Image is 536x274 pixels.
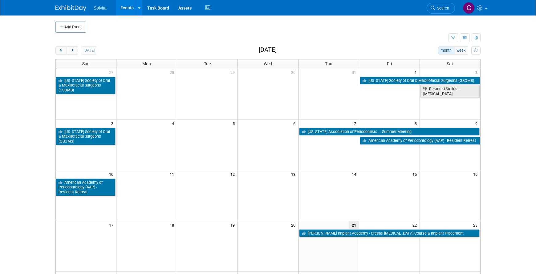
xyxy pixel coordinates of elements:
span: 30 [290,68,298,76]
a: [US_STATE] Society of Oral & Maxillofacial Surgeons (GSOMS) [360,77,480,85]
span: Wed [264,61,272,66]
a: [US_STATE] Society of Oral & Maxillofacial Surgeons (GSOMS) [56,128,116,145]
a: Search [427,3,455,14]
span: 20 [290,221,298,229]
span: 13 [290,170,298,178]
button: myCustomButton [471,46,481,54]
span: Thu [325,61,332,66]
a: Restored Smiles - [MEDICAL_DATA] [420,85,480,98]
span: Tue [204,61,211,66]
span: 10 [108,170,116,178]
span: 18 [169,221,177,229]
span: Sat [447,61,453,66]
span: Search [435,6,449,10]
span: Sun [82,61,90,66]
span: 3 [111,119,116,127]
button: [DATE] [81,46,97,54]
span: 11 [169,170,177,178]
span: 23 [473,221,480,229]
a: American Academy of Periodontology (AAP) - Resident Retreat [56,179,116,196]
img: ExhibitDay [55,5,86,11]
span: 31 [351,68,359,76]
span: 9 [475,119,480,127]
button: prev [55,46,67,54]
span: Mon [142,61,151,66]
span: 14 [351,170,359,178]
span: 29 [230,68,238,76]
button: week [454,46,468,54]
span: 5 [232,119,238,127]
span: 8 [414,119,420,127]
span: 21 [349,221,359,229]
i: Personalize Calendar [474,49,478,53]
h2: [DATE] [259,46,277,53]
span: 1 [414,68,420,76]
a: American Academy of Periodontology (AAP) - Resident Retreat [360,137,480,145]
span: 22 [412,221,420,229]
span: Solvita [94,6,107,10]
a: [PERSON_NAME] Implant Academy - Crestal [MEDICAL_DATA] Course & Implant Placement [299,229,480,237]
span: 27 [108,68,116,76]
span: 28 [169,68,177,76]
span: 17 [108,221,116,229]
a: [US_STATE] Society of Oral & Maxillofacial Surgeons (CSOMS) [56,77,116,94]
span: 19 [230,221,238,229]
button: next [67,46,78,54]
span: 6 [293,119,298,127]
span: Fri [387,61,392,66]
span: 16 [473,170,480,178]
span: 2 [475,68,480,76]
span: 7 [353,119,359,127]
a: [US_STATE] Association of Periodontists ~ Summer Meeting [299,128,480,136]
button: Add Event [55,22,86,33]
button: month [438,46,454,54]
span: 4 [171,119,177,127]
span: 15 [412,170,420,178]
span: 12 [230,170,238,178]
img: Cindy Miller [463,2,475,14]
